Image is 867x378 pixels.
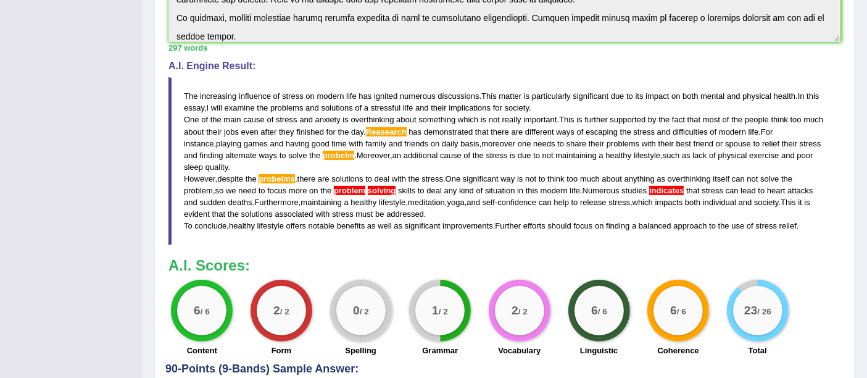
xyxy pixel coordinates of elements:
[718,151,747,160] span: physical
[633,127,655,136] span: stress
[541,186,568,195] span: modern
[212,209,226,219] span: that
[211,103,222,112] span: will
[753,139,760,148] span: to
[725,139,751,148] span: spouse
[607,139,639,148] span: problems
[580,345,618,356] label: Linguistic
[621,186,647,195] span: studies
[694,139,714,148] span: friend
[685,198,700,207] span: both
[365,174,372,183] span: to
[710,127,717,136] span: of
[396,115,417,124] span: about
[228,198,252,207] span: deaths
[682,151,691,160] span: as
[323,151,354,160] span: Possible spelling mistake found. (did you mean: problem)
[624,174,655,183] span: anything
[346,91,357,101] span: life
[747,174,758,183] span: not
[286,139,309,148] span: having
[201,115,208,124] span: of
[168,77,840,245] blockquote: . . , . . . . , , . , , . , , . , . . , , , , - , . . , . .
[658,345,699,356] label: Coherence
[426,186,442,195] span: deal
[270,103,303,112] span: problems
[716,139,723,148] span: or
[243,115,265,124] span: cause
[438,91,479,101] span: discussions
[257,103,268,112] span: the
[611,91,624,101] span: due
[418,186,425,195] span: to
[194,221,226,230] span: conclude
[554,198,569,207] span: help
[580,198,607,207] span: release
[308,221,334,230] span: notable
[418,115,455,124] span: something
[767,186,786,195] span: heart
[241,209,273,219] span: solutions
[589,139,604,148] span: their
[431,139,439,148] span: on
[355,103,362,112] span: of
[375,209,384,219] span: be
[168,42,840,54] div: 297 words
[608,198,630,207] span: stress
[583,186,620,195] span: Numerous
[305,91,314,101] span: on
[475,127,489,136] span: that
[486,151,508,160] span: stress
[349,139,363,148] span: with
[246,174,257,183] span: the
[226,186,236,195] span: we
[463,151,470,160] span: of
[740,186,756,195] span: lead
[760,174,779,183] span: solve
[409,174,420,183] span: the
[223,115,241,124] span: main
[238,186,256,195] span: need
[225,103,255,112] span: examine
[657,174,665,183] span: as
[727,91,740,101] span: and
[215,186,224,195] span: so
[205,162,228,172] span: quality
[642,139,656,148] span: with
[289,186,307,195] span: more
[672,115,685,124] span: fact
[389,139,402,148] span: and
[771,115,788,124] span: think
[754,198,779,207] span: society
[200,91,236,101] span: increasing
[309,186,318,195] span: on
[257,221,284,230] span: lifestyle
[338,127,349,136] span: the
[703,115,720,124] span: most
[184,103,204,112] span: essay
[345,345,376,356] label: Spelling
[577,127,584,136] span: of
[199,151,223,160] span: finding
[275,209,313,219] span: associated
[636,91,644,101] span: its
[228,209,239,219] span: the
[447,198,465,207] span: yoga
[782,139,797,148] span: their
[505,103,529,112] span: society
[500,174,515,183] span: way
[542,151,554,160] span: not
[518,139,531,148] span: one
[404,151,438,160] span: additional
[797,151,813,160] span: poor
[526,186,538,195] span: this
[742,91,771,101] span: physical
[315,115,341,124] span: anxiety
[547,221,571,230] span: should
[344,198,349,207] span: a
[580,174,600,183] span: much
[523,221,546,230] span: efforts
[260,127,276,136] span: after
[774,91,795,101] span: health
[495,221,521,230] span: Further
